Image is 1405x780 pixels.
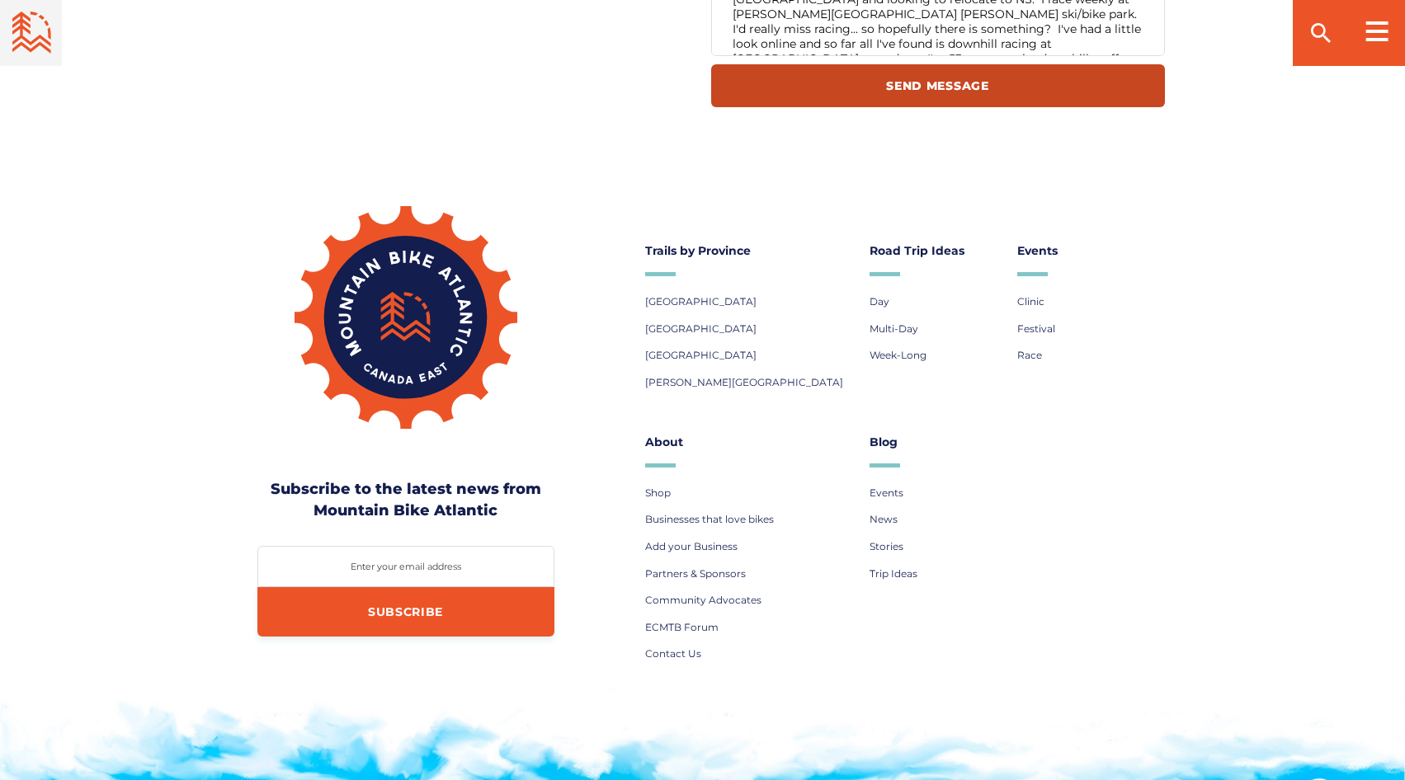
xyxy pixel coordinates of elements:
a: Road Trip Ideas [870,239,1001,262]
span: Clinic [1017,295,1044,308]
span: ECMTB Forum [645,621,719,633]
ion-icon: search [1308,20,1334,46]
form: Contact form [257,546,554,637]
span: Week-Long [870,349,926,361]
a: Clinic [1017,291,1044,312]
span: Trip Ideas [870,567,917,580]
span: [GEOGRAPHIC_DATA] [645,322,757,335]
a: ECMTB Forum [645,617,719,637]
span: Day [870,295,889,308]
label: Enter your email address [257,561,554,572]
a: Events [870,482,903,503]
a: Events [1017,239,1148,262]
a: [GEOGRAPHIC_DATA] [645,291,757,312]
a: [GEOGRAPHIC_DATA] [645,345,757,365]
a: Businesses that love bikes [645,509,774,529]
span: Blog [870,435,898,449]
span: Road Trip Ideas [870,243,964,258]
span: Festival [1017,322,1055,335]
span: Multi-Day [870,322,918,335]
a: [PERSON_NAME][GEOGRAPHIC_DATA] [645,372,843,392]
a: Stories [870,536,903,557]
span: Contact Us [645,647,701,660]
a: Add your Business [645,536,738,557]
span: Shop [645,486,671,499]
a: Trip Ideas [870,563,917,584]
a: Multi-Day [870,318,918,339]
span: [GEOGRAPHIC_DATA] [645,349,757,361]
a: Partners & Sponsors [645,563,746,584]
a: Shop [645,482,671,503]
a: Contact Us [645,643,701,664]
span: Events [870,486,903,499]
span: About [645,435,683,449]
span: Community Advocates [645,594,761,606]
input: Subscribe [257,587,554,637]
h3: Subscribe to the latest news from Mountain Bike Atlantic [257,478,554,521]
a: News [870,509,898,529]
span: Businesses that love bikes [645,513,774,525]
input: Send Message [711,64,1165,107]
span: News [870,513,898,525]
a: Blog [870,430,1001,453]
a: Community Advocates [645,590,761,610]
span: Partners & Sponsors [645,567,746,580]
span: Race [1017,349,1042,361]
span: Stories [870,540,903,552]
span: [PERSON_NAME][GEOGRAPHIC_DATA] [645,376,843,388]
a: Race [1017,345,1042,365]
a: Day [870,291,889,312]
span: Events [1017,243,1058,258]
span: [GEOGRAPHIC_DATA] [645,295,757,308]
a: About [645,430,853,453]
img: Mountain Bike Atlantic [295,206,517,429]
span: Add your Business [645,540,738,552]
span: Trails by Province [645,243,751,258]
a: Festival [1017,318,1055,339]
a: Trails by Province [645,239,853,262]
a: Week-Long [870,345,926,365]
a: [GEOGRAPHIC_DATA] [645,318,757,339]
